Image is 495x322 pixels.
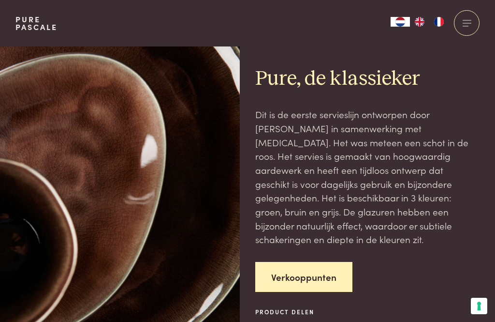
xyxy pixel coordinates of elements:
aside: Language selected: Nederlands [391,17,449,27]
a: FR [429,17,449,27]
span: Product delen [255,307,325,316]
div: Language [391,17,410,27]
p: Dit is de eerste servieslijn ontworpen door [PERSON_NAME] in samenwerking met [MEDICAL_DATA]. Het... [255,107,480,246]
h2: Pure, de klassieker [255,66,480,92]
a: NL [391,17,410,27]
button: Uw voorkeuren voor toestemming voor trackingtechnologieën [471,298,487,314]
a: Verkooppunten [255,262,352,292]
ul: Language list [410,17,449,27]
a: EN [410,17,429,27]
a: PurePascale [15,15,58,31]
